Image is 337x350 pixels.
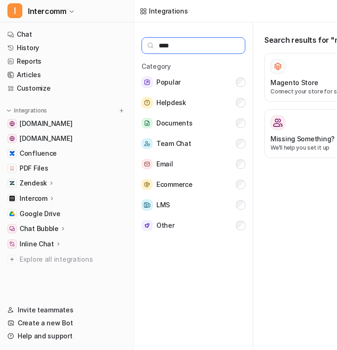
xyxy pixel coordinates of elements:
[4,117,130,130] a: www.helpdesk.com[DOMAIN_NAME]
[142,139,153,149] img: Team Chat
[156,138,191,149] span: Team Chat
[273,118,283,127] img: Missing Something?
[20,178,47,188] p: Zendesk
[14,107,47,114] p: Integrations
[20,164,48,173] span: PDF Files
[9,180,15,186] img: Zendesk
[28,5,66,18] span: Intercomm
[156,77,181,88] span: Popular
[4,55,130,68] a: Reports
[142,97,153,108] img: Helpdesk
[20,239,54,249] p: Inline Chat
[142,220,153,231] img: Other
[142,196,245,214] button: LMSLMS
[142,175,245,194] button: EcommerceEcommerce
[4,82,130,95] a: Customize
[156,158,173,170] span: Email
[9,196,15,201] img: Intercom
[9,165,15,171] img: PDF Files
[142,179,153,190] img: Ecommerce
[4,317,130,330] a: Create a new Bot
[118,107,125,114] img: menu_add.svg
[20,194,47,203] p: Intercom
[4,28,130,41] a: Chat
[4,68,130,81] a: Articles
[142,73,245,92] button: PopularPopular
[156,179,192,190] span: Ecommerce
[9,211,15,217] img: Google Drive
[6,107,12,114] img: expand menu
[142,118,153,129] img: Documents
[20,252,126,267] span: Explore all integrations
[4,147,130,160] a: ConfluenceConfluence
[156,199,170,211] span: LMS
[156,118,192,129] span: Documents
[4,162,130,175] a: PDF FilesPDF Files
[142,93,245,112] button: HelpdeskHelpdesk
[9,241,15,247] img: Inline Chat
[149,6,188,16] div: Integrations
[273,62,283,71] img: Magento Store
[156,97,186,108] span: Helpdesk
[142,159,153,170] img: Email
[4,106,50,115] button: Integrations
[140,6,188,16] a: Integrations
[20,119,72,128] span: [DOMAIN_NAME]
[156,220,175,231] span: Other
[142,216,245,235] button: OtherOther
[142,199,153,211] img: LMS
[142,114,245,132] button: DocumentsDocuments
[4,253,130,266] a: Explore all integrations
[9,151,15,156] img: Confluence
[7,255,17,264] img: explore all integrations
[20,224,59,233] p: Chat Bubble
[142,155,245,173] button: EmailEmail
[142,77,153,88] img: Popular
[4,132,130,145] a: app.intercom.com[DOMAIN_NAME]
[4,41,130,54] a: History
[142,61,245,71] h5: Category
[9,136,15,141] img: app.intercom.com
[20,209,61,218] span: Google Drive
[9,226,15,231] img: Chat Bubble
[4,330,130,343] a: Help and support
[20,134,72,143] span: [DOMAIN_NAME]
[142,134,245,153] button: Team ChatTeam Chat
[270,78,318,87] h3: Magento Store
[270,134,335,144] h3: Missing Something?
[20,149,57,158] span: Confluence
[7,3,22,18] span: I
[4,207,130,220] a: Google DriveGoogle Drive
[4,304,130,317] a: Invite teammates
[9,121,15,126] img: www.helpdesk.com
